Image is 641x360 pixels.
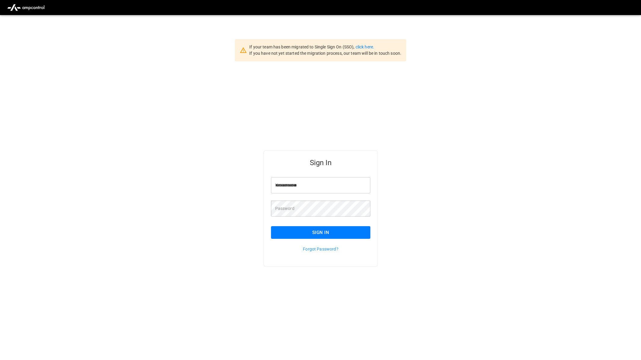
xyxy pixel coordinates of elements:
h5: Sign In [271,158,371,168]
span: If your team has been migrated to Single Sign On (SSO), [249,45,355,49]
span: If you have not yet started the migration process, our team will be in touch soon. [249,51,401,56]
button: Sign In [271,226,371,239]
p: Forgot Password? [271,246,371,252]
a: click here. [355,45,374,49]
img: ampcontrol.io logo [5,2,47,13]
